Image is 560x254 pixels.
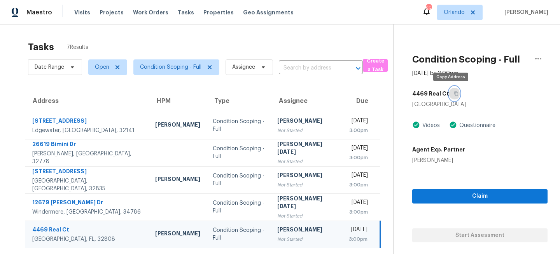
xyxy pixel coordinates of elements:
div: [PERSON_NAME] [155,230,200,239]
th: Assignee [271,90,343,112]
span: Assignee [232,63,255,71]
th: Address [25,90,149,112]
div: [DATE] [349,144,368,154]
div: Condition Scoping - Full [213,199,265,215]
span: Properties [203,9,234,16]
div: [DATE] [349,171,368,181]
th: Type [206,90,271,112]
div: [PERSON_NAME] [155,175,200,185]
span: Open [95,63,109,71]
div: [PERSON_NAME] [277,171,336,181]
div: [PERSON_NAME][DATE] [277,195,336,212]
div: [GEOGRAPHIC_DATA], [GEOGRAPHIC_DATA], 32835 [32,177,143,193]
span: Visits [74,9,90,16]
span: Condition Scoping - Full [140,63,201,71]
span: Geo Assignments [243,9,294,16]
div: Questionnaire [457,122,495,129]
div: 3:00pm [349,208,368,216]
div: Condition Scoping - Full [213,118,265,133]
span: [PERSON_NAME] [501,9,548,16]
div: 12679 [PERSON_NAME] Dr [32,198,143,208]
img: Artifact Present Icon [449,121,457,129]
button: Create a Task [363,59,388,72]
div: [DATE] [349,198,368,208]
div: [PERSON_NAME] [277,117,336,127]
button: Claim [412,189,548,204]
span: Orlando [444,9,465,16]
div: [PERSON_NAME], [GEOGRAPHIC_DATA], 32778 [32,150,143,165]
div: Not Started [277,127,336,134]
h2: Tasks [28,43,54,51]
span: Maestro [26,9,52,16]
div: 3:00pm [349,181,368,189]
div: [GEOGRAPHIC_DATA] [412,101,548,108]
div: Not Started [277,235,336,243]
span: 7 Results [66,43,88,51]
div: [DATE] by 3:00pm [412,70,458,77]
button: Open [353,63,364,74]
input: Search by address [279,62,341,74]
div: Not Started [277,181,336,189]
h2: Condition Scoping - Full [412,56,520,63]
th: HPM [149,90,206,112]
div: Not Started [277,212,336,220]
th: Due [343,90,380,112]
div: 4469 Real Ct [32,226,143,235]
span: Projects [100,9,124,16]
div: Condition Scoping - Full [213,226,265,242]
div: [PERSON_NAME] [155,121,200,130]
div: [STREET_ADDRESS] [32,117,143,127]
div: [PERSON_NAME] [412,157,465,164]
div: 3:00pm [349,154,368,162]
div: [PERSON_NAME][DATE] [277,140,336,158]
div: Condition Scoping - Full [213,145,265,160]
div: Edgewater, [GEOGRAPHIC_DATA], 32141 [32,127,143,134]
div: 26619 Bimini Dr [32,140,143,150]
div: Condition Scoping - Full [213,172,265,188]
div: [GEOGRAPHIC_DATA], FL, 32808 [32,235,143,243]
div: Not Started [277,158,336,165]
div: Windermere, [GEOGRAPHIC_DATA], 34786 [32,208,143,216]
span: Create a Task [367,57,384,75]
div: Videos [420,122,440,129]
div: [PERSON_NAME] [277,226,336,235]
h5: Agent Exp. Partner [412,146,465,153]
h5: 4469 Real Ct [412,90,449,97]
span: Work Orders [133,9,168,16]
div: [DATE] [349,226,367,235]
img: Artifact Present Icon [412,121,420,129]
div: [STREET_ADDRESS] [32,167,143,177]
div: [DATE] [349,117,368,127]
span: Claim [418,191,541,201]
div: 55 [426,5,431,12]
div: 3:00pm [349,127,368,134]
span: Date Range [35,63,64,71]
span: Tasks [178,10,194,15]
div: 3:00pm [349,235,367,243]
